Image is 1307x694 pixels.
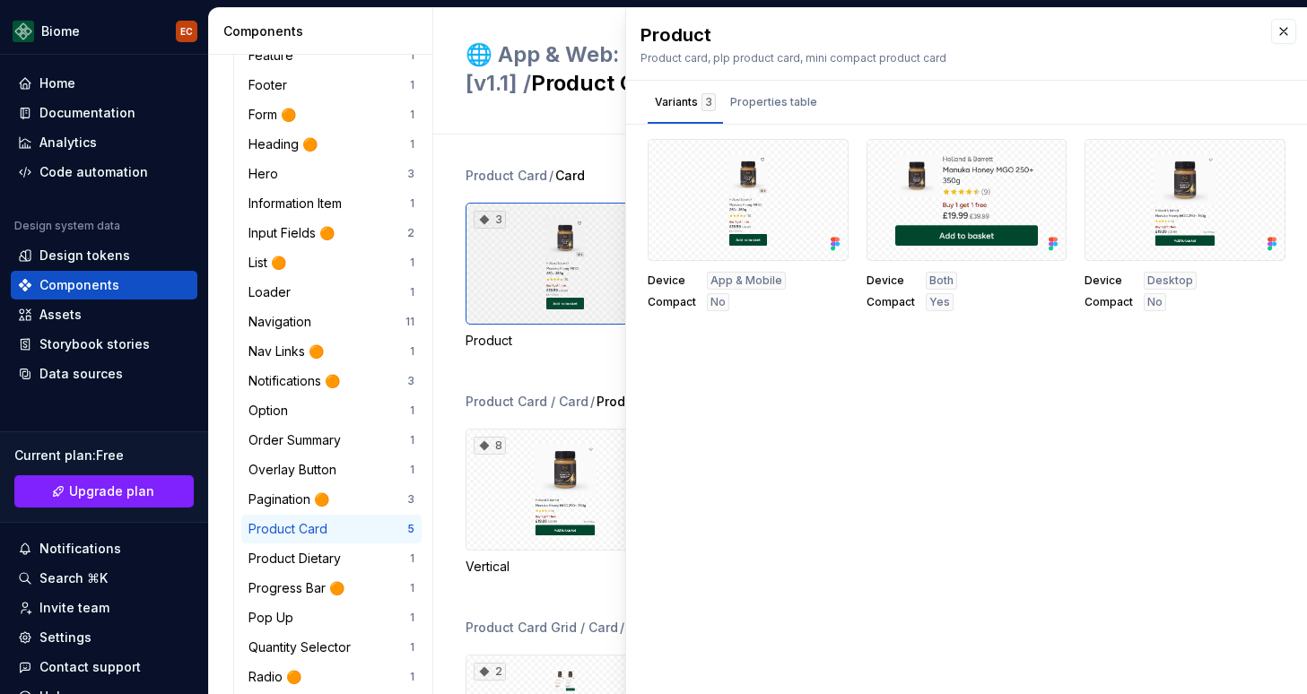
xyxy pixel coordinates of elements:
[11,300,197,329] a: Assets
[1147,295,1163,309] span: No
[590,393,595,411] span: /
[248,135,325,153] div: Heading 🟠
[13,21,34,42] img: f11814da-4d5c-4df5-830a-21d18e3a0d47.png
[39,247,130,265] div: Design tokens
[241,71,422,100] a: Footer1
[1085,295,1133,309] span: Compact
[11,653,197,681] button: Contact support
[248,520,335,538] div: Product Card
[407,522,414,536] div: 5
[248,431,348,449] div: Order Summary
[248,638,358,656] div: Quantity Selector
[39,163,148,181] div: Code automation
[410,256,414,270] div: 1
[410,285,414,299] div: 1
[241,633,422,662] a: Quantity Selector1
[407,374,414,388] div: 3
[405,315,414,329] div: 11
[248,579,352,597] div: Progress Bar 🟠
[39,599,109,617] div: Invite team
[248,76,294,94] div: Footer
[39,276,119,294] div: Components
[474,437,506,455] div: 8
[241,544,422,573] a: Product Dietary1
[11,564,197,593] button: Search ⌘K
[466,619,618,637] div: Product Card Grid / Card
[241,455,422,484] a: Overlay Button1
[248,461,344,479] div: Overlay Button
[14,219,120,233] div: Design system data
[648,295,696,309] span: Compact
[410,196,414,211] div: 1
[248,668,309,686] div: Radio 🟠
[407,167,414,181] div: 3
[14,475,194,507] a: Upgrade plan
[410,581,414,595] div: 1
[11,158,197,187] a: Code automation
[11,360,197,388] a: Data sources
[39,104,135,122] div: Documentation
[11,623,197,652] a: Settings
[39,74,75,92] div: Home
[241,515,422,543] a: Product Card5
[39,540,121,558] div: Notifications
[41,22,80,40] div: Biome
[466,429,665,576] div: 8Vertical
[248,224,342,242] div: Input Fields 🟠
[466,40,862,98] h2: Product Card
[640,51,1253,65] div: Product card, plp product card, mini compact product card
[39,306,82,324] div: Assets
[710,295,726,309] span: No
[248,254,293,272] div: List 🟠
[39,629,91,646] div: Settings
[466,393,588,411] div: Product Card / Card
[241,308,422,336] a: Navigation11
[11,128,197,157] a: Analytics
[1147,273,1193,288] span: Desktop
[730,93,817,111] div: Properties table
[11,271,197,299] a: Components
[39,569,108,587] div: Search ⌘K
[929,273,954,288] span: Both
[11,241,197,270] a: Design tokens
[248,165,285,183] div: Hero
[407,492,414,507] div: 3
[474,211,506,229] div: 3
[241,337,422,366] a: Nav Links 🟠1
[4,12,205,50] button: BiomeEC
[39,335,150,353] div: Storybook stories
[241,100,422,129] a: Form 🟠1
[248,283,298,301] div: Loader
[466,332,665,350] div: Product
[710,273,782,288] span: App & Mobile
[867,273,915,288] span: Device
[248,195,349,213] div: Information Item
[410,78,414,92] div: 1
[241,574,422,603] a: Progress Bar 🟠1
[241,41,422,70] a: Feature1
[11,330,197,359] a: Storybook stories
[241,603,422,632] a: Pop Up1
[180,24,193,39] div: EC
[410,433,414,447] div: 1
[867,295,915,309] span: Compact
[248,550,348,568] div: Product Dietary
[648,273,696,288] span: Device
[241,160,422,188] a: Hero3
[410,670,414,684] div: 1
[248,47,301,65] div: Feature
[11,99,197,127] a: Documentation
[223,22,425,40] div: Components
[410,640,414,655] div: 1
[11,534,197,563] button: Notifications
[248,402,295,420] div: Option
[555,167,585,185] span: Card
[640,22,1253,48] div: Product
[410,108,414,122] div: 1
[241,248,422,277] a: List 🟠1
[549,167,553,185] span: /
[248,372,347,390] div: Notifications 🟠
[1085,273,1133,288] span: Device
[241,485,422,514] a: Pagination 🟠3
[597,393,645,411] span: Product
